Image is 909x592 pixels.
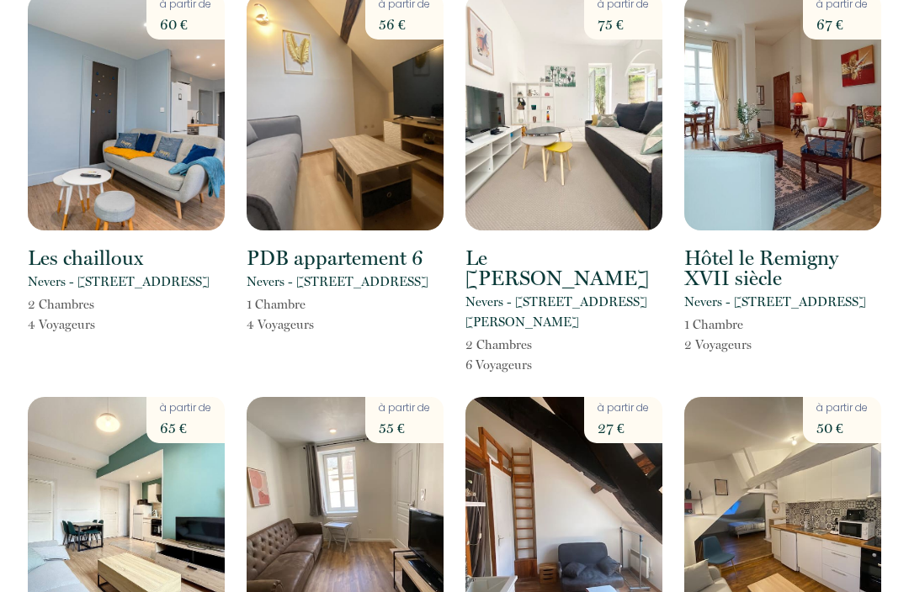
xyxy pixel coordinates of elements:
[28,249,143,269] h2: Les chailloux
[684,249,881,289] h2: Hôtel le Remigny XVII siècle
[684,315,752,336] p: 1 Chambre
[28,295,95,315] p: 2 Chambre
[247,249,423,269] h2: PDB appartement 6
[90,318,95,333] span: s
[89,298,94,313] span: s
[160,13,211,37] p: 60 €
[816,13,868,37] p: 67 €
[684,336,752,356] p: 2 Voyageur
[816,401,868,417] p: à partir de
[684,293,866,313] p: Nevers - [STREET_ADDRESS]
[747,338,752,353] span: s
[598,13,649,37] p: 75 €
[465,293,662,333] p: Nevers - [STREET_ADDRESS][PERSON_NAME]
[160,401,211,417] p: à partir de
[527,338,532,353] span: s
[309,318,314,333] span: s
[379,417,430,441] p: 55 €
[816,417,868,441] p: 50 €
[28,272,210,293] p: Nevers - [STREET_ADDRESS]
[379,13,430,37] p: 56 €
[598,417,649,441] p: 27 €
[247,315,314,336] p: 4 Voyageur
[247,272,428,293] p: Nevers - [STREET_ADDRESS]
[379,401,430,417] p: à partir de
[28,315,95,336] p: 4 Voyageur
[527,358,532,373] span: s
[160,417,211,441] p: 65 €
[247,295,314,315] p: 1 Chambre
[598,401,649,417] p: à partir de
[465,336,532,356] p: 2 Chambre
[465,356,532,376] p: 6 Voyageur
[465,249,662,289] h2: Le [PERSON_NAME]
